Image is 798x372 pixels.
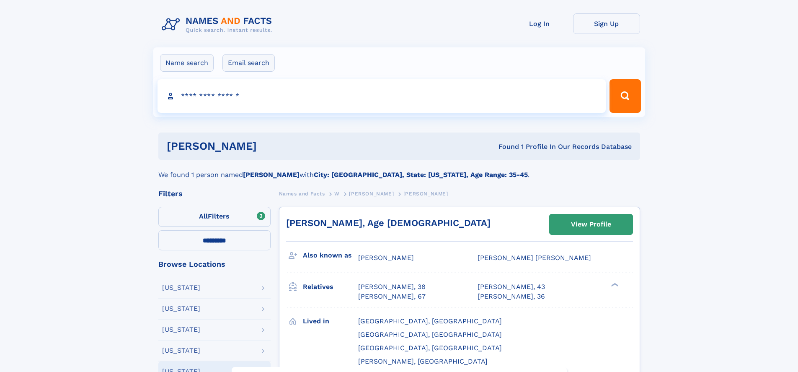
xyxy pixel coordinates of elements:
[478,282,545,291] a: [PERSON_NAME], 43
[358,282,426,291] a: [PERSON_NAME], 38
[334,188,340,199] a: W
[358,292,426,301] a: [PERSON_NAME], 67
[303,248,358,263] h3: Also known as
[403,191,448,197] span: [PERSON_NAME]
[550,214,633,234] a: View Profile
[478,254,591,262] span: [PERSON_NAME] [PERSON_NAME]
[609,282,619,288] div: ❯
[160,54,214,72] label: Name search
[334,191,340,197] span: W
[158,190,271,198] div: Filters
[162,305,200,312] div: [US_STATE]
[609,79,640,113] button: Search Button
[573,13,640,34] a: Sign Up
[158,160,640,180] div: We found 1 person named with .
[167,141,378,151] h1: [PERSON_NAME]
[162,326,200,333] div: [US_STATE]
[158,79,606,113] input: search input
[303,280,358,294] h3: Relatives
[286,218,491,228] a: [PERSON_NAME], Age [DEMOGRAPHIC_DATA]
[162,284,200,291] div: [US_STATE]
[314,171,528,179] b: City: [GEOGRAPHIC_DATA], State: [US_STATE], Age Range: 35-45
[377,142,632,151] div: Found 1 Profile In Our Records Database
[349,188,394,199] a: [PERSON_NAME]
[158,13,279,36] img: Logo Names and Facts
[303,314,358,328] h3: Lived in
[358,254,414,262] span: [PERSON_NAME]
[222,54,275,72] label: Email search
[478,292,545,301] a: [PERSON_NAME], 36
[158,207,271,227] label: Filters
[571,215,611,234] div: View Profile
[358,317,502,325] span: [GEOGRAPHIC_DATA], [GEOGRAPHIC_DATA]
[358,357,488,365] span: [PERSON_NAME], [GEOGRAPHIC_DATA]
[506,13,573,34] a: Log In
[199,212,208,220] span: All
[162,347,200,354] div: [US_STATE]
[358,330,502,338] span: [GEOGRAPHIC_DATA], [GEOGRAPHIC_DATA]
[243,171,300,179] b: [PERSON_NAME]
[279,188,325,199] a: Names and Facts
[158,260,271,268] div: Browse Locations
[358,344,502,352] span: [GEOGRAPHIC_DATA], [GEOGRAPHIC_DATA]
[349,191,394,197] span: [PERSON_NAME]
